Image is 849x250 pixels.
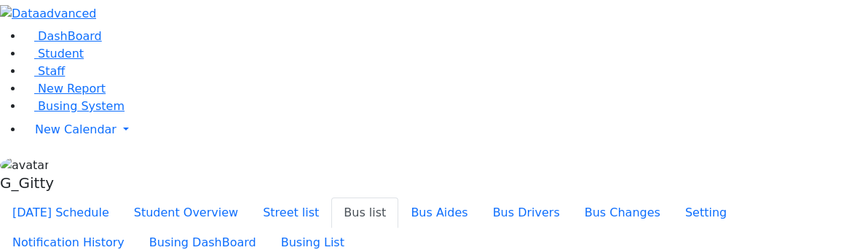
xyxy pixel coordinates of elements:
[572,198,673,228] button: Bus Changes
[23,47,84,60] a: Student
[23,82,106,95] a: New Report
[23,29,102,43] a: DashBoard
[38,47,84,60] span: Student
[23,64,65,78] a: Staff
[250,198,331,228] button: Street list
[673,198,739,228] button: Setting
[38,82,106,95] span: New Report
[122,198,250,228] button: Student Overview
[23,99,125,113] a: Busing System
[481,198,572,228] button: Bus Drivers
[38,64,65,78] span: Staff
[23,115,849,144] a: New Calendar
[38,99,125,113] span: Busing System
[35,122,117,136] span: New Calendar
[331,198,398,228] button: Bus list
[398,198,480,228] button: Bus Aides
[38,29,102,43] span: DashBoard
